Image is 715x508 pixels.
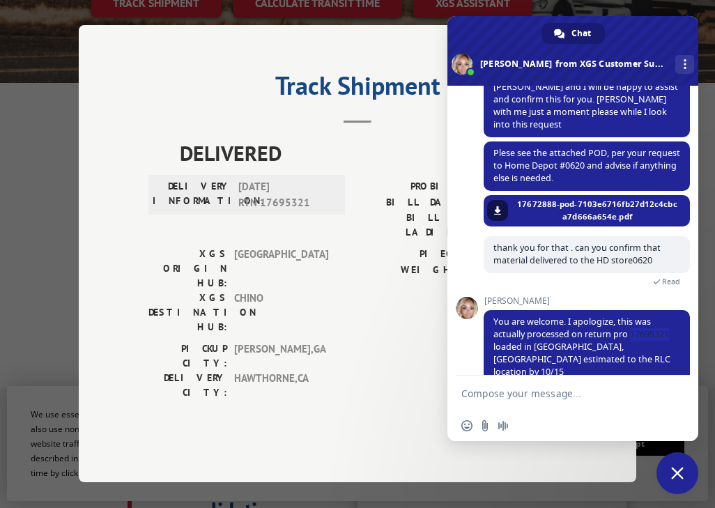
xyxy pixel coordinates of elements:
[484,296,690,306] span: [PERSON_NAME]
[493,242,661,266] span: thank you for that . can you confirm that material delivered to the HD store0620
[461,387,654,400] textarea: Compose your message...
[238,180,332,211] span: [DATE] RTN 17695321
[148,291,227,335] label: XGS DESTINATION HUB:
[234,291,328,335] span: CHINO
[515,198,679,223] span: 17672888-pod-7103e6716fb27d12c4cbca7d666a654e.pdf
[662,277,680,286] span: Read
[493,147,680,184] span: Plese see the attached POD, per your request to Home Depot #0620 and advise if anything else is n...
[493,316,670,378] span: You are welcome. I apologize, this was actually processed on return pro 17695321 loaded in [GEOGR...
[656,452,698,494] div: Close chat
[153,180,231,211] label: DELIVERY INFORMATION:
[493,56,678,130] span: Good Afternoon! Thank You for contacting Xpress Global Systems. My name is [PERSON_NAME] and I wi...
[479,420,491,431] span: Send a file
[234,247,328,291] span: [GEOGRAPHIC_DATA]
[357,180,468,196] label: PROBILL:
[357,263,468,279] label: WEIGHT:
[357,195,468,211] label: BILL DATE:
[148,342,227,371] label: PICKUP CITY:
[498,420,509,431] span: Audio message
[180,138,567,169] span: DELIVERED
[357,211,468,240] label: BILL OF LADING:
[357,247,468,263] label: PIECES:
[148,371,227,401] label: DELIVERY CITY:
[234,371,328,401] span: HAWTHORNE , CA
[148,247,227,291] label: XGS ORIGIN HUB:
[461,420,472,431] span: Insert an emoji
[675,55,694,74] div: More channels
[148,76,567,102] h2: Track Shipment
[541,23,605,44] div: Chat
[571,23,591,44] span: Chat
[234,342,328,371] span: [PERSON_NAME] , GA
